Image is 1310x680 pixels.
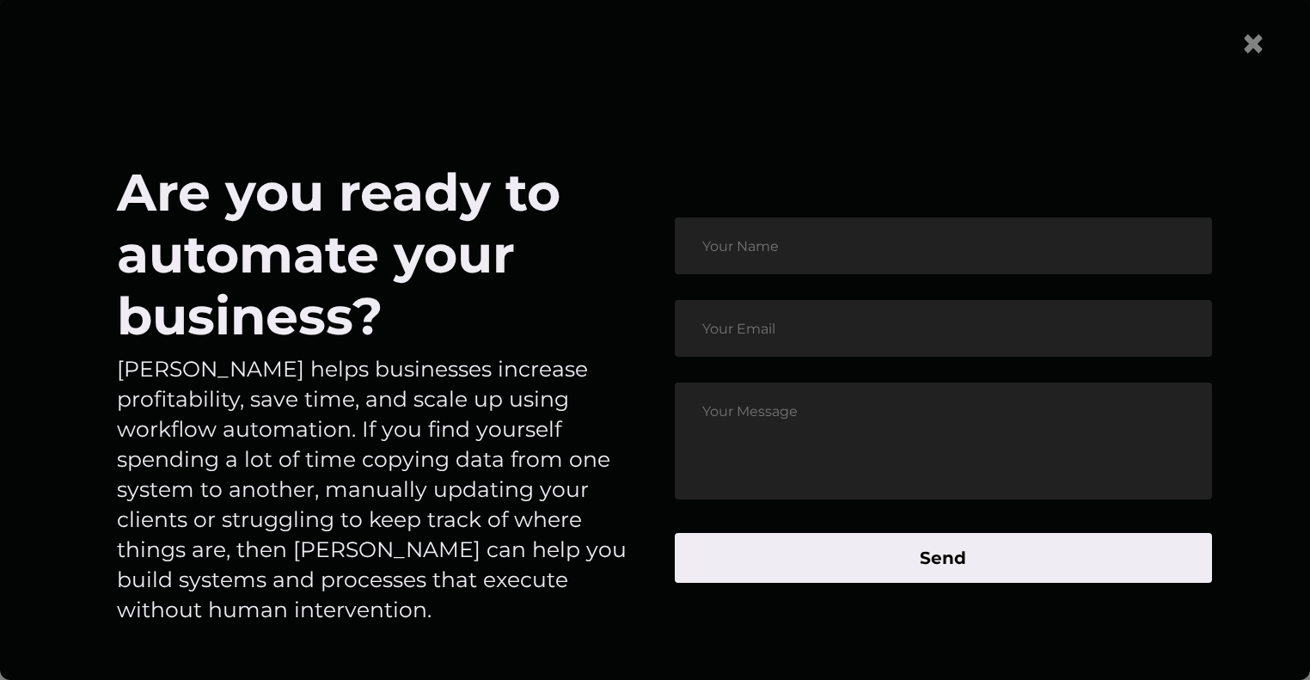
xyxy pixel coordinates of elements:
[675,533,1212,583] button: Send
[1227,9,1280,79] button: Close
[1240,17,1266,70] span: ×
[675,300,1212,357] input: Your Email
[675,217,1212,274] input: Your Name
[117,162,632,347] h1: Are you ready to automate your business?
[117,354,632,625] p: [PERSON_NAME] helps businesses increase profitability, save time, and scale up using workflow aut...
